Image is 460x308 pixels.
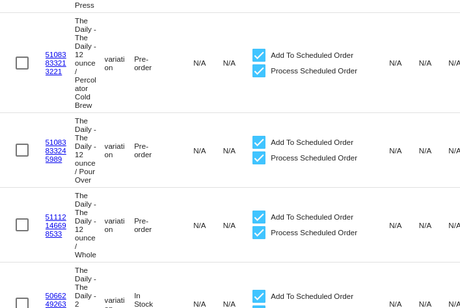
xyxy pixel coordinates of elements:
[46,138,66,163] a: 51083833245989
[389,218,419,233] mat-cell: N/A
[134,138,164,162] mat-cell: Pre-order
[271,225,357,240] span: Process Scheduled Order
[223,218,253,233] mat-cell: N/A
[105,213,135,237] mat-cell: variation
[271,135,353,150] span: Add To Scheduled Order
[419,55,449,70] mat-cell: N/A
[419,218,449,233] mat-cell: N/A
[271,47,353,63] span: Add To Scheduled Order
[271,289,353,304] span: Add To Scheduled Order
[105,51,135,75] mat-cell: variation
[134,51,164,75] mat-cell: Pre-order
[223,55,253,70] mat-cell: N/A
[75,13,105,112] mat-cell: The Daily - The Daily - 12 ounce / Percolator Cold Brew
[105,138,135,162] mat-cell: variation
[193,143,223,158] mat-cell: N/A
[193,218,223,233] mat-cell: N/A
[193,55,223,70] mat-cell: N/A
[223,143,253,158] mat-cell: N/A
[271,209,353,225] span: Add To Scheduled Order
[46,50,66,75] a: 51083833213221
[271,63,357,79] span: Process Scheduled Order
[389,55,419,70] mat-cell: N/A
[75,188,105,262] mat-cell: The Daily - The Daily - 12 ounce / Whole
[46,212,66,238] a: 51112146698533
[134,213,164,237] mat-cell: Pre-order
[389,143,419,158] mat-cell: N/A
[419,143,449,158] mat-cell: N/A
[75,113,105,187] mat-cell: The Daily - The Daily - 12 ounce / Pour Over
[271,150,357,166] span: Process Scheduled Order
